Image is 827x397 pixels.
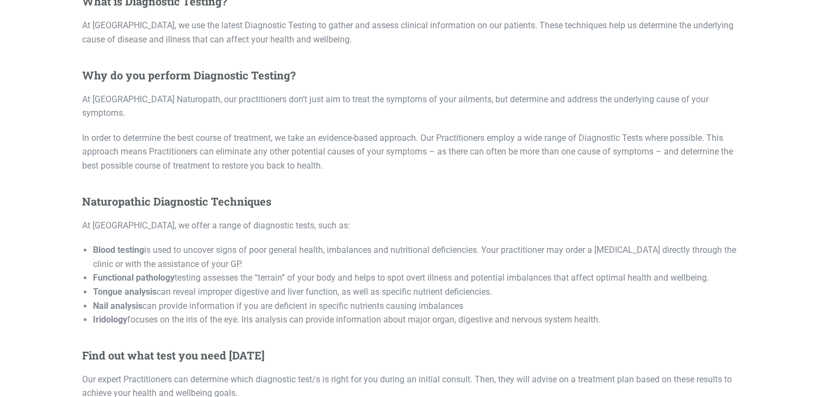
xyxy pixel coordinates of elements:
[93,299,745,313] li: can provide information if you are deficient in specific nutrients causing imbalances
[93,313,745,327] li: focuses on the iris of the eye. Iris analysis can provide information about major organ, digestiv...
[82,69,745,82] h5: Why do you perform Diagnostic Testing?
[93,285,745,299] li: can reveal improper digestive and liver function, as well as specific nutrient deficiencies.
[93,301,142,311] strong: Nail analysis
[93,287,157,297] strong: Tongue analysis
[82,348,265,362] strong: Find out what test you need [DATE]
[82,219,745,233] p: At [GEOGRAPHIC_DATA], we offer a range of diagnostic tests, such as:
[82,131,745,173] p: In order to determine the best course of treatment, we take an evidence-based approach. Our Pract...
[82,194,271,208] strong: Naturopathic Diagnostic Techniques
[93,243,745,271] li: is used to uncover signs of poor general health, imbalances and nutritional deficiencies. Your pr...
[93,272,175,283] strong: Functional pathology
[82,92,745,120] p: At [GEOGRAPHIC_DATA] Naturopath, our practitioners don’t just aim to treat the symptoms of your a...
[93,314,127,325] strong: Iridology
[93,271,745,285] li: testing assesses the “terrain” of your body and helps to spot overt illness and potential imbalan...
[93,245,144,255] strong: Blood testing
